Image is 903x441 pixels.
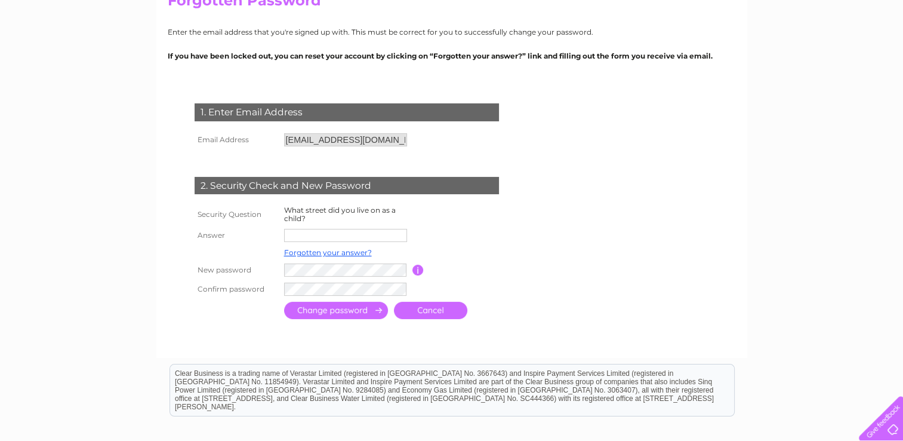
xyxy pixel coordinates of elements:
th: New password [192,261,281,280]
p: If you have been locked out, you can reset your account by clicking on “Forgotten your answer?” l... [168,50,736,62]
input: Information [412,265,424,275]
input: Submit [284,302,388,319]
th: Email Address [192,130,281,149]
a: Forgotten your answer? [284,248,372,257]
th: Security Question [192,203,281,226]
a: 0333 014 3131 [678,6,760,21]
a: Water [736,51,759,60]
a: Telecoms [799,51,835,60]
th: Answer [192,226,281,245]
p: Enter the email address that you're signed up with. This must be correct for you to successfully ... [168,26,736,38]
label: What street did you live on as a child? [284,206,396,223]
th: Confirm password [192,280,281,299]
a: Contact [867,51,896,60]
a: Cancel [394,302,467,319]
a: Energy [766,51,792,60]
div: 1. Enter Email Address [195,103,499,121]
img: logo.png [32,31,93,68]
a: Blog [842,51,859,60]
div: 2. Security Check and New Password [195,177,499,195]
div: Clear Business is a trading name of Verastar Limited (registered in [GEOGRAPHIC_DATA] No. 3667643... [170,7,734,58]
